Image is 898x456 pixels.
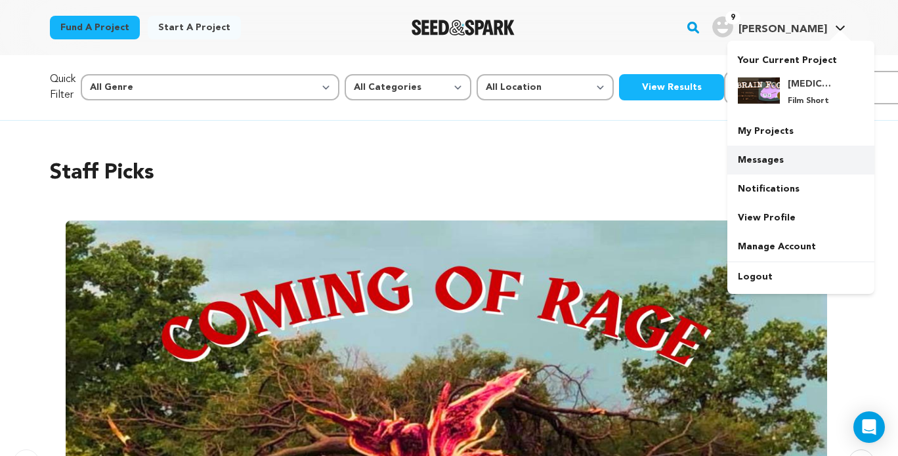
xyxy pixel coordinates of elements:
h4: [MEDICAL_DATA] [788,77,835,91]
a: Seed&Spark Homepage [412,20,515,35]
h2: Staff Picks [50,157,848,189]
p: Film Short [788,96,835,106]
a: My Projects [727,117,874,146]
a: James P.'s Profile [710,14,848,37]
button: View Results [619,74,724,100]
span: James P.'s Profile [710,14,848,41]
a: Logout [727,262,874,291]
span: [PERSON_NAME] [738,24,827,35]
div: Open Intercom Messenger [853,411,885,443]
img: Seed&Spark Logo Dark Mode [412,20,515,35]
a: Your Current Project [MEDICAL_DATA] Film Short [738,49,864,117]
a: Messages [727,146,874,175]
img: user.png [712,16,733,37]
a: Manage Account [727,232,874,261]
p: Quick Filter [50,72,75,103]
img: 4d8ecaf86d557d4f.png [738,77,780,104]
a: Start a project [148,16,241,39]
a: Notifications [727,175,874,203]
span: 9 [725,11,740,24]
div: James P.'s Profile [712,16,827,37]
p: Your Current Project [738,49,864,67]
a: View Profile [727,203,874,232]
a: Fund a project [50,16,140,39]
